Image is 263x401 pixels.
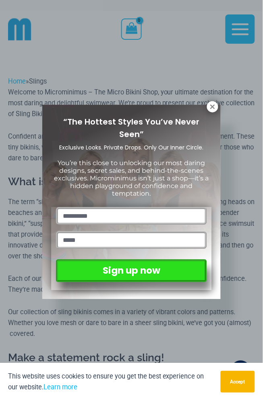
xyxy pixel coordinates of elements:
[64,116,200,140] span: “The Hottest Styles You’ve Never Seen”
[43,384,77,391] a: Learn more
[207,101,218,113] button: Close
[56,260,207,282] button: Sign up now
[221,371,255,393] button: Accept
[54,160,209,198] span: You’re this close to unlocking our most daring designs, secret sales, and behind-the-scenes exclu...
[60,143,204,151] span: Exclusive Looks. Private Drops. Only Our Inner Circle.
[8,371,215,393] p: This website uses cookies to ensure you get the best experience on our website.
